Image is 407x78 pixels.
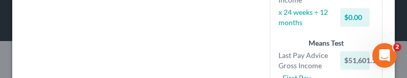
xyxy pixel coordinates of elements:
div: $51,601.10 [340,51,370,70]
div: Last Pay Advice Gross Income [273,50,335,71]
div: x 24 weeks ÷ 12 months [273,7,335,28]
div: $0.00 [340,8,370,27]
span: 2 [393,43,401,51]
div: Means Test [278,38,374,48]
iframe: Intercom live chat [372,43,397,68]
